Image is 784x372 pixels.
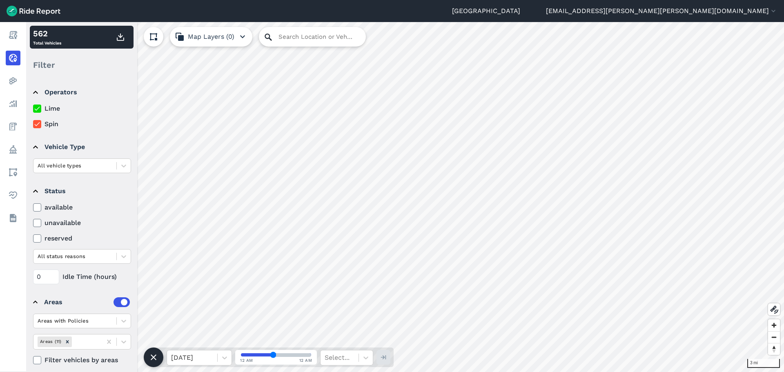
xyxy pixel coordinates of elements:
[170,27,252,47] button: Map Layers (0)
[747,359,780,368] div: 3 mi
[546,6,777,16] button: [EMAIL_ADDRESS][PERSON_NAME][PERSON_NAME][DOMAIN_NAME]
[6,211,20,225] a: Datasets
[7,6,60,16] img: Ride Report
[452,6,520,16] a: [GEOGRAPHIC_DATA]
[33,136,130,158] summary: Vehicle Type
[33,81,130,104] summary: Operators
[33,180,130,203] summary: Status
[6,119,20,134] a: Fees
[44,297,130,307] div: Areas
[30,52,134,78] div: Filter
[38,336,63,347] div: Areas (11)
[33,27,61,40] div: 562
[6,96,20,111] a: Analyze
[33,203,131,212] label: available
[6,28,20,42] a: Report
[6,165,20,180] a: Areas
[299,357,312,363] span: 12 AM
[26,22,784,372] canvas: Map
[768,331,780,343] button: Zoom out
[63,336,72,347] div: Remove Areas (11)
[33,119,131,129] label: Spin
[33,355,131,365] label: Filter vehicles by areas
[33,270,131,284] div: Idle Time (hours)
[33,234,131,243] label: reserved
[33,104,131,114] label: Lime
[6,74,20,88] a: Heatmaps
[240,357,253,363] span: 12 AM
[6,51,20,65] a: Realtime
[259,27,366,47] input: Search Location or Vehicles
[6,142,20,157] a: Policy
[768,319,780,331] button: Zoom in
[33,218,131,228] label: unavailable
[768,343,780,355] button: Reset bearing to north
[33,27,61,47] div: Total Vehicles
[33,291,130,314] summary: Areas
[6,188,20,203] a: Health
